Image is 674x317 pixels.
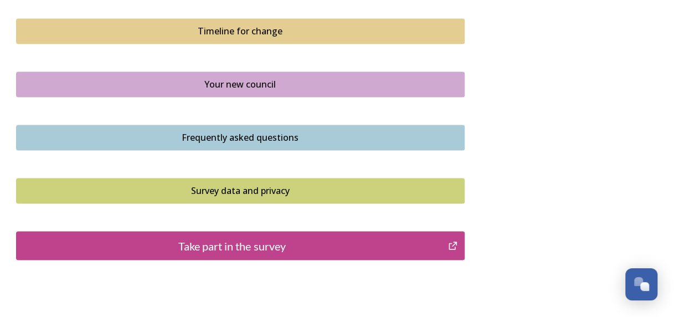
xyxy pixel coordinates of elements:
button: Your new council [16,71,465,97]
button: Take part in the survey [16,231,465,260]
button: Open Chat [625,268,657,300]
button: Survey data and privacy [16,178,465,203]
div: Frequently asked questions [22,131,459,144]
button: Frequently asked questions [16,125,465,150]
button: Timeline for change [16,18,465,44]
div: Take part in the survey [22,237,443,254]
div: Timeline for change [22,24,459,38]
div: Survey data and privacy [22,184,459,197]
div: Your new council [22,78,459,91]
